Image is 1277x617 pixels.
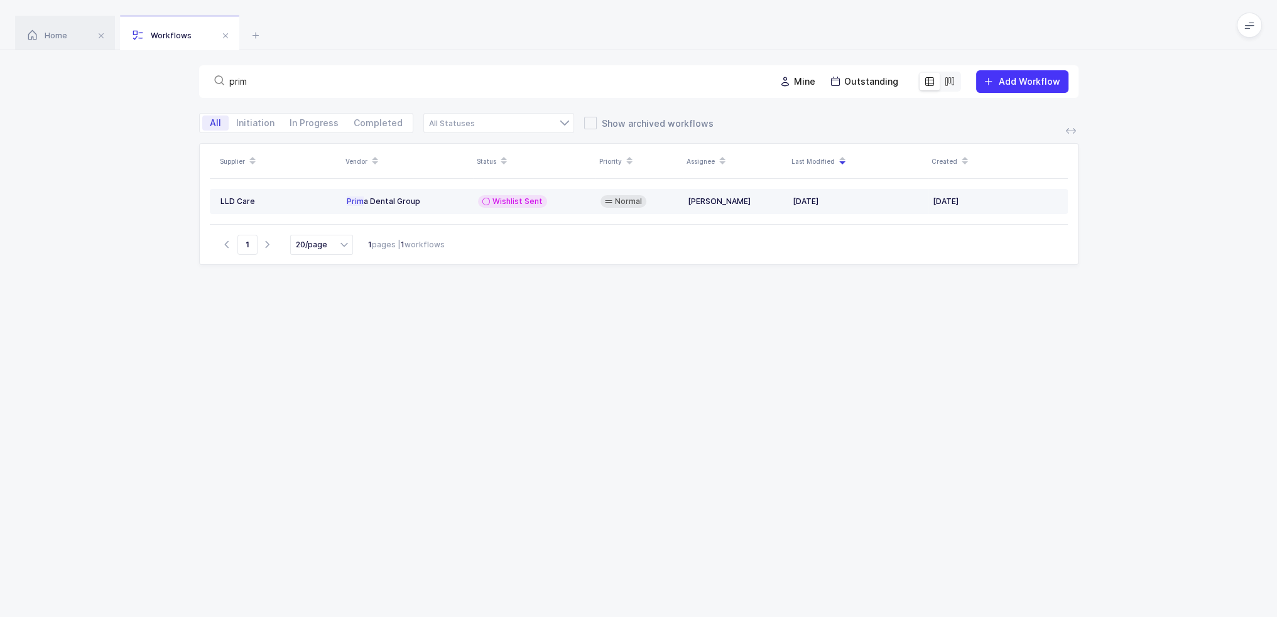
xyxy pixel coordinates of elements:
span: Show archived workflows [597,117,714,129]
b: 1 [401,240,405,249]
div: Vendor [345,151,469,172]
span: All [210,119,221,127]
span: Initiation [236,119,274,127]
div: pages | workflows [368,239,445,250]
div: Assignee [687,151,784,172]
div: Status [477,151,592,172]
input: Select [290,235,353,255]
span: Normal [615,196,642,207]
span: Add Workflow [999,76,1060,87]
div: Supplier [220,151,338,172]
div: Created [932,151,1064,172]
span: Completed [354,119,403,127]
span: Wishlist Sent [492,196,543,207]
div: Priority [599,151,679,172]
span: Mine [794,75,815,88]
span: Prim [347,196,364,206]
b: 1 [368,240,372,249]
span: In Progress [290,119,339,127]
div: [DATE] [933,196,1057,207]
div: [PERSON_NAME] [688,196,783,207]
span: Outstanding [844,75,898,88]
input: Joey, search your workflows here [229,75,760,88]
div: a Dental Group [347,196,468,207]
div: [DATE] [793,196,923,207]
div: Last Modified [791,151,924,172]
span: Go to [237,235,258,255]
button: Add Workflow [976,70,1068,93]
span: Workflows [133,31,192,40]
span: Home [28,31,67,40]
div: LLD Care [220,196,337,207]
